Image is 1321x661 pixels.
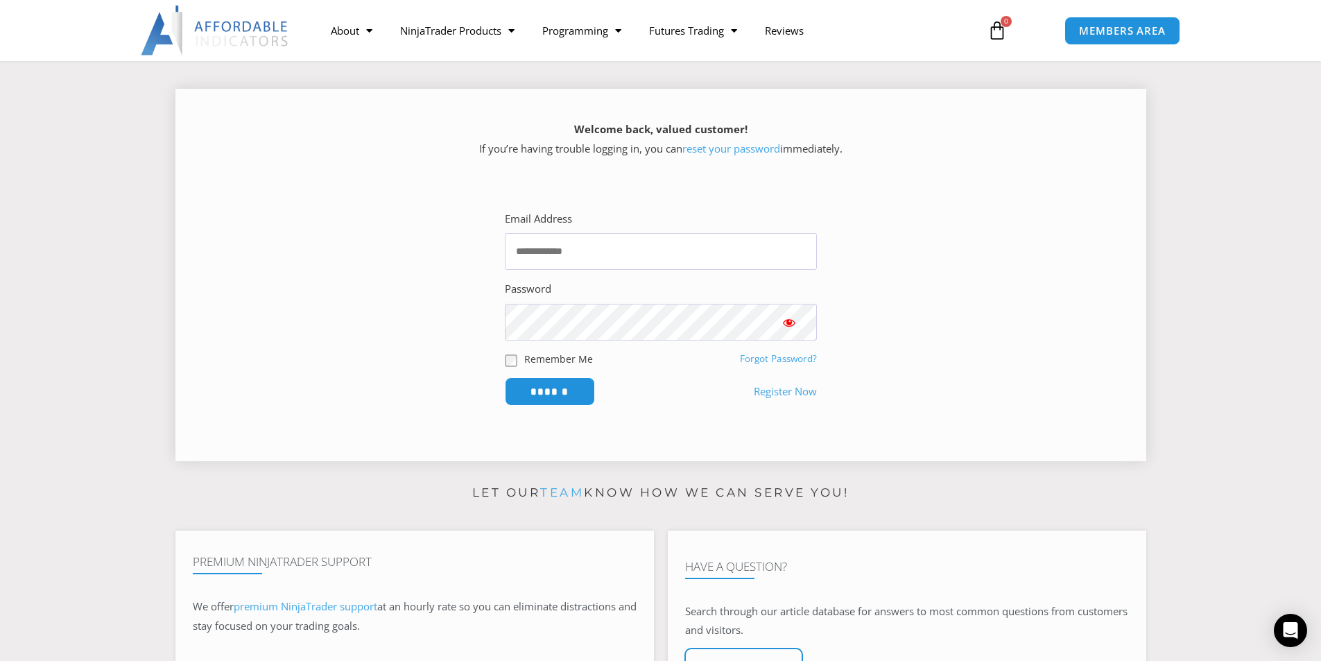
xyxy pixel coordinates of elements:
a: Reviews [751,15,818,46]
p: If you’re having trouble logging in, you can immediately. [200,120,1122,159]
label: Remember Me [524,352,593,366]
a: Register Now [754,382,817,402]
a: Programming [528,15,635,46]
label: Email Address [505,209,572,229]
button: Show password [761,304,817,341]
a: MEMBERS AREA [1064,17,1180,45]
img: LogoAI | Affordable Indicators – NinjaTrader [141,6,290,55]
p: Let our know how we can serve you! [175,482,1146,504]
p: Search through our article database for answers to most common questions from customers and visit... [685,602,1129,641]
label: Password [505,280,551,299]
h4: Premium NinjaTrader Support [193,555,637,569]
strong: Welcome back, valued customer! [574,122,748,136]
span: MEMBERS AREA [1079,26,1166,36]
a: team [540,486,584,499]
a: 0 [967,10,1028,51]
h4: Have A Question? [685,560,1129,574]
a: premium NinjaTrader support [234,599,377,613]
a: reset your password [682,141,780,155]
span: 0 [1001,16,1012,27]
a: Forgot Password? [740,352,817,365]
span: We offer [193,599,234,613]
a: About [317,15,386,46]
div: Open Intercom Messenger [1274,614,1307,647]
span: at an hourly rate so you can eliminate distractions and stay focused on your trading goals. [193,599,637,633]
a: Futures Trading [635,15,751,46]
nav: Menu [317,15,972,46]
a: NinjaTrader Products [386,15,528,46]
